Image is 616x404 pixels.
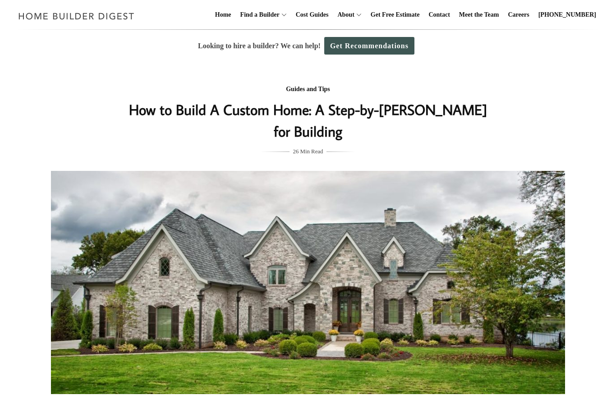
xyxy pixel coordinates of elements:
[286,86,330,92] a: Guides and Tips
[14,7,138,25] img: Home Builder Digest
[211,0,235,29] a: Home
[293,147,323,156] span: 26 Min Read
[324,37,414,55] a: Get Recommendations
[334,0,354,29] a: About
[455,0,503,29] a: Meet the Team
[535,0,600,29] a: [PHONE_NUMBER]
[292,0,332,29] a: Cost Guides
[128,99,488,142] h1: How to Build A Custom Home: A Step-by-[PERSON_NAME] for Building
[237,0,280,29] a: Find a Builder
[367,0,423,29] a: Get Free Estimate
[505,0,533,29] a: Careers
[425,0,453,29] a: Contact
